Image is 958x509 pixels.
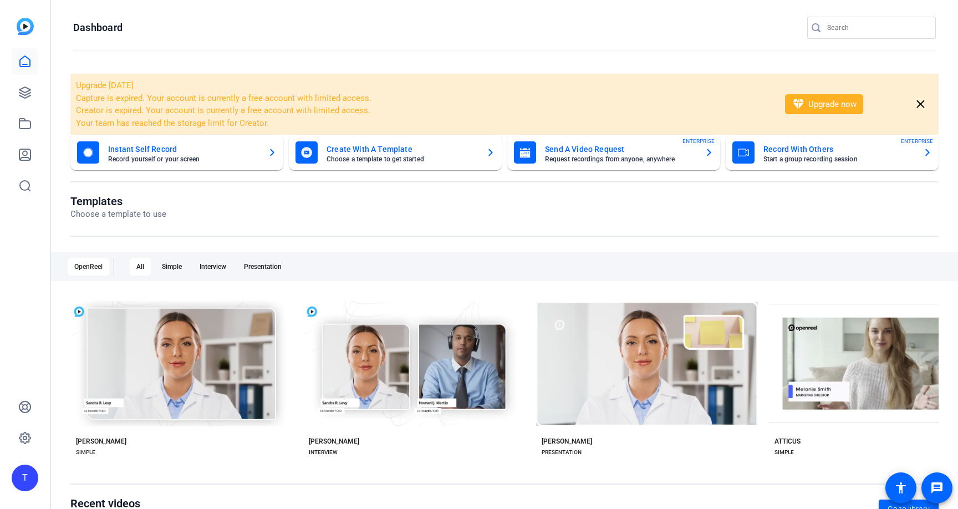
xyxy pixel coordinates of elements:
mat-icon: check_circle [599,337,612,350]
span: Start with [PERSON_NAME] [847,340,928,347]
span: ENTERPRISE [682,137,715,145]
div: SIMPLE [76,448,95,457]
img: blue-gradient.svg [17,18,34,35]
span: Upgrade [DATE] [76,80,134,90]
button: Record With OthersStart a group recording sessionENTERPRISE [726,135,939,170]
div: Presentation [237,258,288,276]
button: Send A Video RequestRequest recordings from anyone, anywhereENTERPRISE [507,135,720,170]
mat-card-subtitle: Request recordings from anyone, anywhere [545,156,696,162]
li: Your team has reached the storage limit for Creator. [76,117,771,130]
input: Search [827,21,927,34]
div: [PERSON_NAME] [542,437,592,446]
div: All [130,258,151,276]
span: Preview [PERSON_NAME] [617,372,692,379]
span: Preview [PERSON_NAME] [151,372,227,379]
div: T [12,465,38,491]
mat-icon: check_circle [133,337,146,350]
div: OpenReel [68,258,109,276]
div: INTERVIEW [309,448,338,457]
span: Start with [PERSON_NAME] [381,340,462,347]
mat-icon: play_arrow [369,369,382,382]
div: ATTICUS [774,437,801,446]
mat-card-subtitle: Record yourself or your screen [108,156,259,162]
div: PRESENTATION [542,448,582,457]
span: Start with [PERSON_NAME] [614,340,695,347]
button: Create With A TemplateChoose a template to get started [289,135,502,170]
mat-icon: diamond [792,98,805,111]
p: Choose a template to use [70,208,166,221]
div: SIMPLE [774,448,794,457]
button: Instant Self RecordRecord yourself or your screen [70,135,283,170]
mat-icon: check_circle [832,337,845,350]
div: Interview [193,258,233,276]
h1: Templates [70,195,166,208]
mat-icon: message [930,481,944,495]
mat-icon: close [914,98,928,111]
span: ENTERPRISE [901,137,933,145]
mat-icon: play_arrow [602,369,615,382]
mat-card-subtitle: Start a group recording session [763,156,914,162]
mat-icon: accessibility [894,481,908,495]
div: [PERSON_NAME] [76,437,126,446]
span: Preview Atticus [865,372,911,379]
span: Start with [PERSON_NAME] [149,340,230,347]
span: Preview [PERSON_NAME] [384,372,460,379]
mat-icon: play_arrow [136,369,149,382]
mat-card-subtitle: Choose a template to get started [327,156,477,162]
mat-card-title: Create With A Template [327,142,477,156]
li: Creator is expired. Your account is currently a free account with limited access. [76,104,771,117]
mat-card-title: Instant Self Record [108,142,259,156]
div: Simple [155,258,188,276]
div: [PERSON_NAME] [309,437,359,446]
mat-card-title: Send A Video Request [545,142,696,156]
li: Capture is expired. Your account is currently a free account with limited access. [76,92,771,105]
h1: Dashboard [73,21,123,34]
mat-icon: play_arrow [849,369,863,382]
button: Upgrade now [785,94,863,114]
mat-card-title: Record With Others [763,142,914,156]
mat-icon: check_circle [366,337,379,350]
